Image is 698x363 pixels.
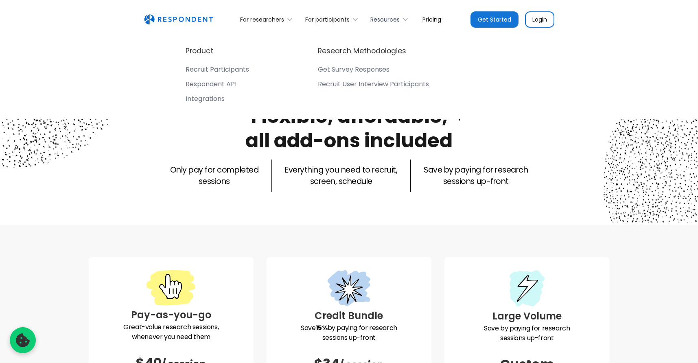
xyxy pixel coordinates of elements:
[316,323,328,332] strong: 15%
[95,322,247,342] p: Great-value research sessions, whenever you need them
[144,14,213,25] a: home
[451,309,603,324] h3: Large Volume
[318,80,429,92] a: Recruit User Interview Participants
[186,95,249,106] a: Integrations
[186,80,249,92] a: Respondent API
[305,15,350,24] div: For participants
[470,11,519,28] a: Get Started
[186,66,249,74] div: Recruit Participants
[240,15,284,24] div: For researchers
[318,66,429,77] a: Get Survey Responses
[424,164,528,187] p: Save by paying for research sessions up-front
[285,164,397,187] p: Everything you need to recruit, screen, schedule
[273,308,425,323] h3: Credit Bundle
[170,164,258,187] p: Only pay for completed sessions
[273,323,425,343] p: Save by paying for research sessions up-front
[451,324,603,343] p: Save by paying for research sessions up-front
[186,80,236,88] div: Respondent API
[318,46,406,56] h4: Research Methodologies
[416,10,448,29] a: Pricing
[300,10,365,29] div: For participants
[144,14,213,25] img: Untitled UI logotext
[370,15,400,24] div: Resources
[245,103,453,154] h1: Flexible, affordable, all add-ons included
[525,11,554,28] a: Login
[186,46,213,56] h4: Product
[95,308,247,322] h3: Pay-as-you-go
[186,66,249,77] a: Recruit Participants
[236,10,300,29] div: For researchers
[318,66,389,74] div: Get Survey Responses
[318,80,429,88] div: Recruit User Interview Participants
[366,10,416,29] div: Resources
[186,95,225,103] div: Integrations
